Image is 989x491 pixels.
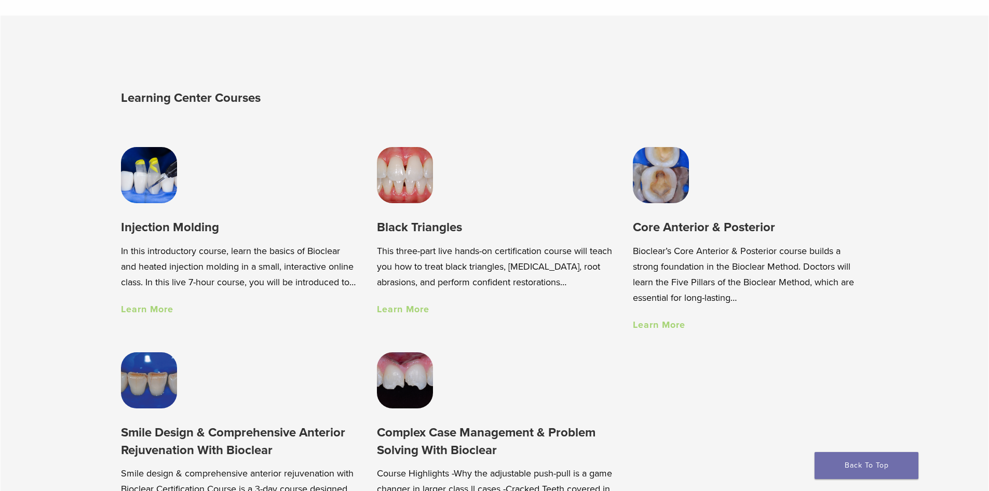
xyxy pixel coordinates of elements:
a: Back To Top [815,452,918,479]
h3: Complex Case Management & Problem Solving With Bioclear [377,424,612,459]
a: Learn More [121,303,173,315]
h3: Injection Molding [121,219,356,236]
h3: Smile Design & Comprehensive Anterior Rejuvenation With Bioclear [121,424,356,459]
h3: Black Triangles [377,219,612,236]
a: Learn More [633,319,685,330]
p: In this introductory course, learn the basics of Bioclear and heated injection molding in a small... [121,243,356,290]
a: Learn More [377,303,429,315]
p: This three-part live hands-on certification course will teach you how to treat black triangles, [... [377,243,612,290]
h3: Core Anterior & Posterior [633,219,868,236]
h2: Learning Center Courses [121,86,497,111]
p: Bioclear’s Core Anterior & Posterior course builds a strong foundation in the Bioclear Method. Do... [633,243,868,306]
